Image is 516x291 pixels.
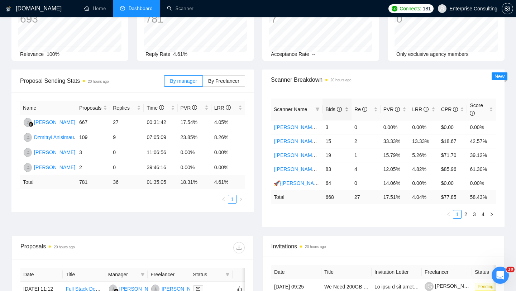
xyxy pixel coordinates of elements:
span: Status [193,271,223,278]
a: 1 [228,195,236,203]
span: filter [315,107,320,111]
td: 58.43 % [467,190,496,204]
li: 2 [462,210,470,219]
td: Total [271,190,322,204]
a: homeHome [84,5,106,11]
li: Next Page [236,195,245,204]
span: IS [426,282,432,291]
th: Name [20,101,76,115]
td: 07:05:09 [144,130,177,145]
td: 83 [322,162,352,176]
span: filter [314,104,321,115]
td: 2 [76,160,110,175]
span: Re [354,106,367,112]
li: 4 [479,210,487,219]
td: 3 [76,145,110,160]
span: info-circle [192,105,197,110]
span: info-circle [362,107,367,112]
img: D [24,133,33,142]
div: [PERSON_NAME] [34,163,75,171]
td: 39:46:16 [144,160,177,175]
th: Freelancer [422,265,472,279]
time: 20 hours ago [88,80,109,84]
span: 4.61% [173,51,187,57]
span: Pending [475,283,496,291]
td: 33.33% [381,134,410,148]
td: 15.79% [381,148,410,162]
span: Bids [325,106,341,112]
td: 0.00% [409,176,438,190]
span: right [239,197,243,201]
td: 0.00% [211,160,245,175]
td: 11:06:56 [144,145,177,160]
td: 668 [322,190,352,204]
td: $71.70 [438,148,467,162]
td: 2 [352,134,381,148]
td: 0.00% [178,145,211,160]
div: [PERSON_NAME] [34,148,75,156]
a: 2 [462,210,470,218]
span: filter [224,269,231,280]
span: PVR [383,106,400,112]
th: Title [63,268,105,282]
span: PVR [181,105,197,111]
a: 1 [453,210,461,218]
td: 0 [352,176,381,190]
span: Scanner Name [274,106,307,112]
td: 00:31:42 [144,115,177,130]
img: IS [24,163,33,172]
span: filter [225,272,230,277]
td: 109 [76,130,110,145]
span: mail [196,287,200,291]
span: right [489,212,494,216]
span: LRR [214,105,231,111]
time: 20 hours ago [330,78,351,82]
img: EB [24,148,33,157]
button: left [444,210,453,219]
span: Relevance [20,51,44,57]
td: $0.00 [438,176,467,190]
td: 0.00% [211,145,245,160]
button: setting [502,3,513,14]
a: setting [502,6,513,11]
td: 42.57% [467,134,496,148]
a: EB[PERSON_NAME] [23,149,75,155]
li: 1 [228,195,236,204]
a: DDzmitryi Anisimau [23,134,74,140]
td: 5.26% [409,148,438,162]
span: Dashboard [129,5,153,11]
td: 1 [352,148,381,162]
span: 10 [506,267,515,272]
span: Proposal Sending Stats [20,76,164,85]
span: Reply Rate [145,51,170,57]
td: 01:35:05 [144,175,177,189]
a: {[PERSON_NAME]}C#/.Net WW - best match (0 spent) [274,138,396,144]
th: Replies [110,101,144,115]
td: 4.04 % [409,190,438,204]
button: right [487,210,496,219]
td: 3 [322,120,352,134]
td: 4 [352,162,381,176]
td: 0.00% [381,120,410,134]
time: 20 hours ago [54,245,75,249]
td: 61.30% [467,162,496,176]
span: Connects: [400,5,421,13]
a: IS[PERSON_NAME] [23,164,75,170]
td: 9 [110,130,144,145]
a: searchScanner [167,5,193,11]
a: {[PERSON_NAME]} React/Next.js/Node.js (Long-term, All Niches) [274,166,420,172]
span: Score [470,102,483,116]
span: info-circle [337,107,342,112]
span: info-circle [470,111,475,116]
th: Title [321,265,372,279]
td: 39.12% [467,148,496,162]
span: LRR [412,106,429,112]
td: 0.00% [409,120,438,134]
span: filter [140,272,145,277]
th: Proposals [76,101,110,115]
a: 4 [479,210,487,218]
span: Replies [113,104,135,112]
span: Proposals [79,104,102,112]
td: 15 [322,134,352,148]
td: 17.51 % [381,190,410,204]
